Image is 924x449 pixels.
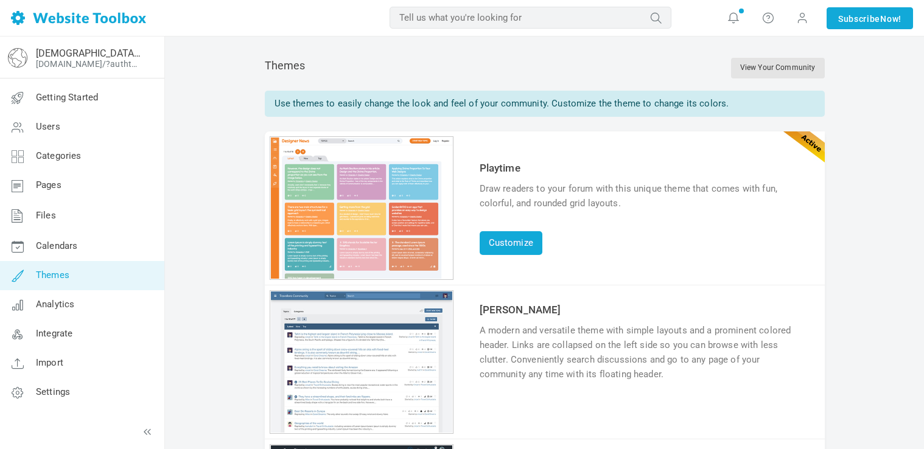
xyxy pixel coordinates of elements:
a: [PERSON_NAME] [480,304,561,316]
a: Preview theme [271,424,452,435]
span: Analytics [36,299,74,310]
span: Settings [36,386,70,397]
a: View Your Community [731,58,825,78]
img: globe-icon.png [8,48,27,68]
span: Import [36,357,63,368]
img: playtime_thumb.jpg [271,137,452,279]
span: Users [36,121,60,132]
div: Draw readers to your forum with this unique theme that comes with fun, colorful, and rounded grid... [480,181,803,211]
div: Use themes to easily change the look and feel of your community. Customize the theme to change it... [265,91,825,117]
a: Customize [480,231,542,255]
span: Files [36,210,56,221]
span: Themes [36,270,69,280]
span: Integrate [36,328,72,339]
div: A modern and versatile theme with simple layouts and a prominent colored header. Links are collap... [480,323,803,381]
a: [DEMOGRAPHIC_DATA] Unscripted: Voice of Hope [36,47,142,59]
a: [DOMAIN_NAME]/?authtoken=56e340bc13a94a08f08cc560dc611b7c&rememberMe=1 [36,59,142,69]
input: Tell us what you're looking for [390,7,671,29]
span: Getting Started [36,92,98,103]
span: Categories [36,150,82,161]
img: angela_thumb.jpg [271,291,452,433]
td: Playtime [477,158,807,178]
a: SubscribeNow! [827,7,913,29]
a: Customize theme [271,270,452,281]
span: Calendars [36,240,77,251]
div: Themes [265,58,825,78]
span: Pages [36,179,61,190]
span: Now! [880,12,901,26]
